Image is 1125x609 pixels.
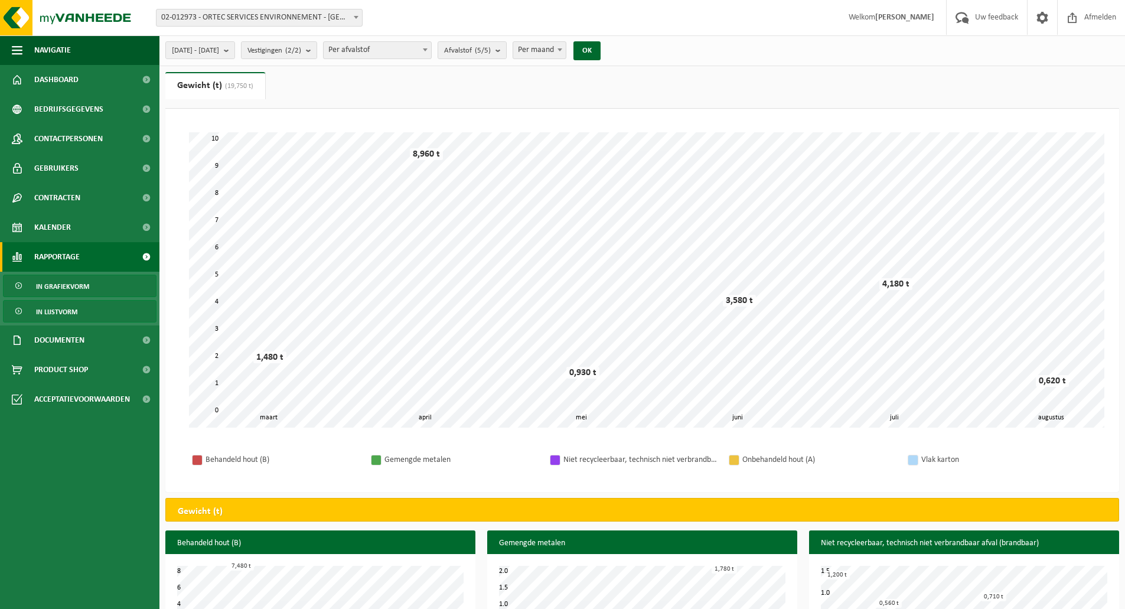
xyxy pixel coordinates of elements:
span: Documenten [34,325,84,355]
div: Behandeld hout (B) [206,452,359,467]
span: Acceptatievoorwaarden [34,385,130,414]
span: Bedrijfsgegevens [34,95,103,124]
span: Kalender [34,213,71,242]
div: 0,930 t [566,367,599,379]
button: OK [573,41,601,60]
span: In grafiekvorm [36,275,89,298]
div: Onbehandeld hout (A) [742,452,896,467]
span: Vestigingen [247,42,301,60]
span: Per afvalstof [324,42,431,58]
div: Gemengde metalen [384,452,538,467]
count: (5/5) [475,47,491,54]
div: 3,580 t [723,295,756,307]
div: 1,480 t [253,351,286,363]
h3: Gemengde metalen [487,530,797,556]
a: In grafiekvorm [3,275,156,297]
div: Niet recycleerbaar, technisch niet verbrandbaar afval (brandbaar) [563,452,717,467]
span: Afvalstof [444,42,491,60]
div: 1,780 t [712,565,737,574]
span: Gebruikers [34,154,79,183]
span: [DATE] - [DATE] [172,42,219,60]
div: Vlak karton [921,452,1075,467]
span: Dashboard [34,65,79,95]
h3: Niet recycleerbaar, technisch niet verbrandbaar afval (brandbaar) [809,530,1119,556]
count: (2/2) [285,47,301,54]
span: (19,750 t) [222,83,253,90]
div: 0,620 t [1036,375,1069,387]
a: Gewicht (t) [165,72,265,99]
h3: Behandeld hout (B) [165,530,475,556]
button: Afvalstof(5/5) [438,41,507,59]
a: In lijstvorm [3,300,156,323]
span: Contactpersonen [34,124,103,154]
div: 8,960 t [410,148,443,160]
span: In lijstvorm [36,301,77,323]
span: Navigatie [34,35,71,65]
span: Rapportage [34,242,80,272]
div: 4,180 t [879,278,912,290]
button: [DATE] - [DATE] [165,41,235,59]
span: Contracten [34,183,80,213]
span: 02-012973 - ORTEC SERVICES ENVIRONNEMENT - AMIENS [156,9,362,26]
span: Per maand [513,42,566,58]
div: 1,200 t [824,571,850,579]
strong: [PERSON_NAME] [875,13,934,22]
h2: Gewicht (t) [166,499,234,525]
span: Per afvalstof [323,41,432,59]
div: 0,710 t [981,592,1006,601]
span: Product Shop [34,355,88,385]
span: 02-012973 - ORTEC SERVICES ENVIRONNEMENT - AMIENS [156,9,363,27]
span: Per maand [513,41,566,59]
div: 0,560 t [876,599,902,608]
div: 7,480 t [229,562,254,571]
button: Vestigingen(2/2) [241,41,317,59]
